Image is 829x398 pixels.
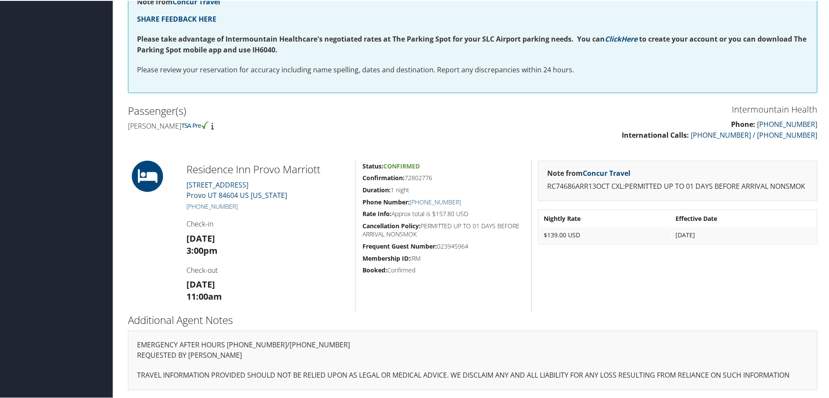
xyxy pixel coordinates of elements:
[539,210,670,226] th: Nightly Rate
[362,221,525,238] h5: PERMITTED UP TO 01 DAYS BEFORE ARRIVAL NONSMOK
[362,185,391,193] strong: Duration:
[186,278,215,289] strong: [DATE]
[362,265,387,273] strong: Booked:
[539,227,670,242] td: $139.00 USD
[362,221,421,229] strong: Cancellation Policy:
[622,129,689,139] strong: International Calls:
[128,103,466,117] h2: Passenger(s)
[137,369,808,380] p: TRAVEL INFORMATION PROVIDED SHOULD NOT BE RELIED UPON AS LEGAL OR MEDICAL ADVICE. WE DISCLAIM ANY...
[137,349,808,360] p: REQUESTED BY [PERSON_NAME]
[362,241,437,249] strong: Frequent Guest Number:
[362,185,525,194] h5: 1 night
[362,209,392,217] strong: Rate Info:
[621,33,637,43] a: Here
[362,253,525,262] h5: IRM
[137,64,808,75] p: Please review your reservation for accuracy including name spelling, dates and destination. Repor...
[362,173,405,181] strong: Confirmation:
[691,129,817,139] a: [PHONE_NUMBER] / [PHONE_NUMBER]
[583,168,630,177] a: Concur Travel
[128,312,817,327] h2: Additional Agent Notes
[410,197,461,205] a: [PHONE_NUMBER]
[186,218,349,228] h4: Check-in
[186,290,222,301] strong: 11:00am
[186,179,287,199] a: [STREET_ADDRESS]Provo UT 84604 US [US_STATE]
[362,197,410,205] strong: Phone Number:
[731,119,755,128] strong: Phone:
[128,120,466,130] h4: [PERSON_NAME]
[362,161,383,169] strong: Status:
[362,241,525,250] h5: 023945964
[137,13,216,23] a: SHARE FEEDBACK HERE
[547,168,630,177] strong: Note from
[186,161,349,176] h2: Residence Inn Provo Marriott
[671,210,816,226] th: Effective Date
[362,209,525,217] h5: Approx total is $157.80 USD
[181,120,209,128] img: tsa-precheck.png
[137,33,605,43] strong: Please take advantage of Intermountain Healthcare's negotiated rates at The Parking Spot for your...
[128,330,817,389] div: EMERGENCY AFTER HOURS [PHONE_NUMBER]/[PHONE_NUMBER]
[671,227,816,242] td: [DATE]
[605,33,621,43] a: Click
[186,265,349,274] h4: Check-out
[362,173,525,181] h5: 72802776
[383,161,420,169] span: Confirmed
[479,103,817,115] h3: Intermountain Health
[186,232,215,243] strong: [DATE]
[186,201,238,210] a: [PHONE_NUMBER]
[362,253,410,262] strong: Membership ID:
[547,180,808,191] p: RC74686ARR13OCT CXL:PERMITTED UP TO 01 DAYS BEFORE ARRIVAL NONSMOK
[757,119,817,128] a: [PHONE_NUMBER]
[186,244,218,256] strong: 3:00pm
[362,265,525,274] h5: Confirmed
